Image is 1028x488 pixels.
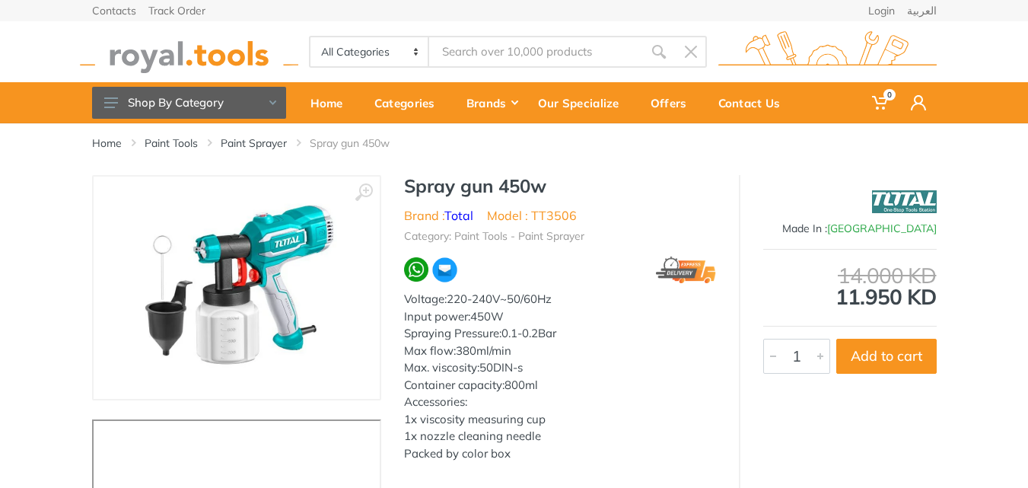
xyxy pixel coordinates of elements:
div: Max flow:380ml/min [404,343,716,360]
div: Our Specialize [527,87,640,119]
a: Contact Us [708,82,801,123]
div: Packed by color box [404,445,716,463]
a: Our Specialize [527,82,640,123]
div: Made In : [763,221,937,237]
a: Paint Sprayer [221,136,287,151]
div: Categories [364,87,456,119]
div: 11.950 KD [763,265,937,308]
a: Paint Tools [145,136,198,151]
a: 0 [861,82,900,123]
div: Max. viscosity:50DIN-s [404,359,716,377]
a: Categories [364,82,456,123]
img: wa.webp [404,257,428,282]
li: Category: Paint Tools - Paint Sprayer [404,228,584,244]
div: Accessories: [404,394,716,411]
button: Shop By Category [92,87,286,119]
img: express.png [656,257,716,283]
div: Offers [640,87,708,119]
select: Category [310,37,430,66]
img: royal.tools Logo [80,31,298,73]
a: Login [868,5,895,16]
img: Royal Tools - Spray gun 450w [126,192,346,384]
div: 14.000 KD [763,265,937,286]
span: 0 [883,89,896,100]
div: 1x nozzle cleaning needle [404,428,716,445]
span: [GEOGRAPHIC_DATA] [827,222,937,235]
a: Contacts [92,5,136,16]
img: Total [872,183,937,221]
nav: breadcrumb [92,136,937,151]
a: العربية [907,5,937,16]
img: ma.webp [431,257,458,283]
div: Home [300,87,364,119]
div: Spraying Pressure:0.1-0.2Bar [404,325,716,343]
a: Home [300,82,364,123]
li: Spray gun 450w [310,136,412,151]
div: 1x viscosity measuring cup [404,411,716,429]
a: Offers [640,82,708,123]
a: Track Order [148,5,205,16]
button: Add to cart [836,339,937,374]
input: Site search [429,36,642,68]
li: Model : TT3506 [487,206,577,225]
div: Voltage:220-240V~50/60Hz [404,291,716,308]
div: Contact Us [708,87,801,119]
div: Brands [456,87,527,119]
div: Input power:450W [404,308,716,326]
a: Home [92,136,122,151]
h1: Spray gun 450w [404,175,716,197]
div: Container capacity:800ml [404,377,716,394]
a: Total [444,208,473,223]
img: royal.tools Logo [718,31,937,73]
li: Brand : [404,206,473,225]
